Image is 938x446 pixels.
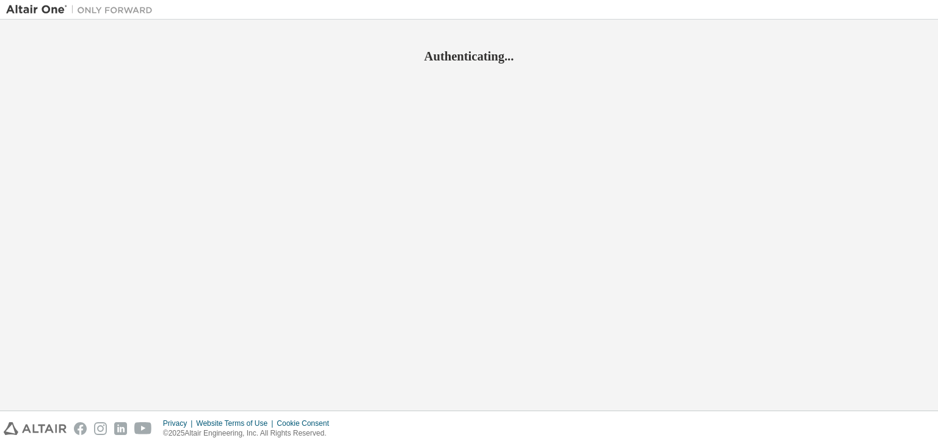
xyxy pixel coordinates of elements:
[6,4,159,16] img: Altair One
[134,422,152,435] img: youtube.svg
[94,422,107,435] img: instagram.svg
[277,419,336,428] div: Cookie Consent
[6,48,932,64] h2: Authenticating...
[196,419,277,428] div: Website Terms of Use
[4,422,67,435] img: altair_logo.svg
[163,419,196,428] div: Privacy
[114,422,127,435] img: linkedin.svg
[163,428,336,439] p: © 2025 Altair Engineering, Inc. All Rights Reserved.
[74,422,87,435] img: facebook.svg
